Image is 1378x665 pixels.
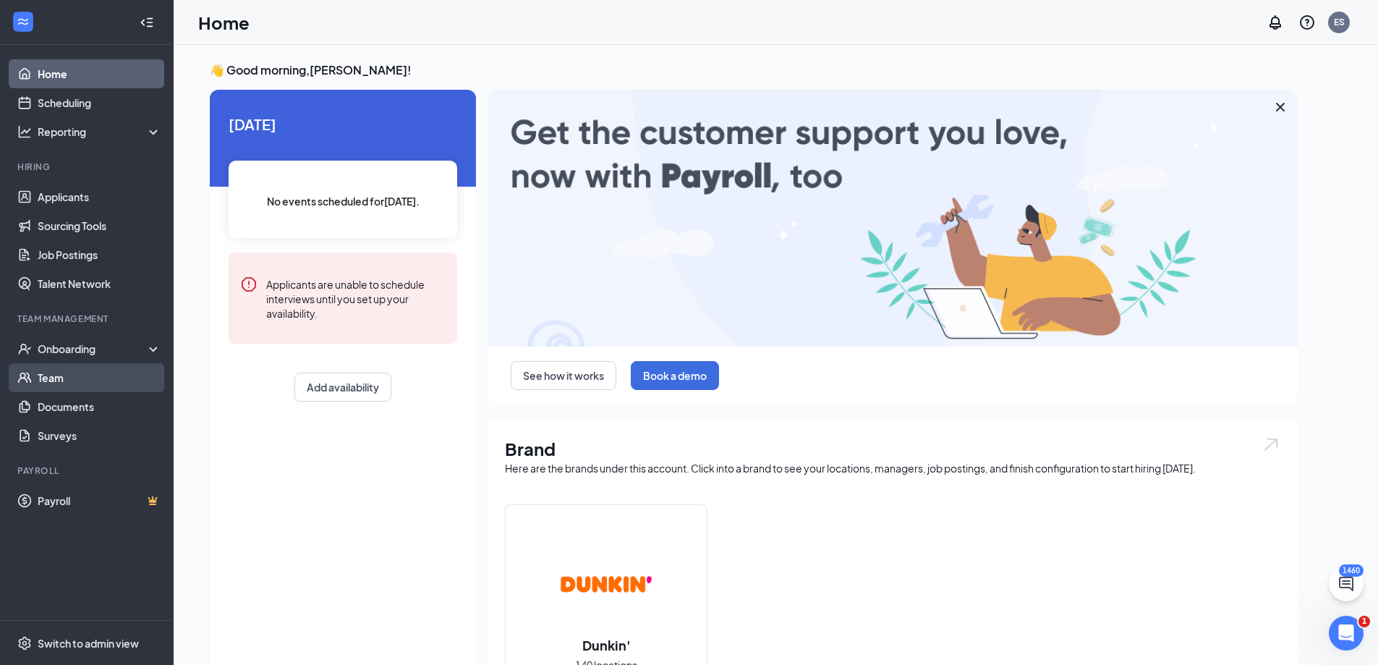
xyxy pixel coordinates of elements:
[1262,436,1280,453] img: open.6027fd2a22e1237b5b06.svg
[16,14,30,29] svg: WorkstreamLogo
[17,465,158,477] div: Payroll
[1329,567,1364,601] button: ChatActive
[140,15,154,30] svg: Collapse
[38,211,161,240] a: Sourcing Tools
[210,62,1298,78] h3: 👋 Good morning, [PERSON_NAME] !
[38,486,161,515] a: PayrollCrown
[1298,14,1316,31] svg: QuestionInfo
[17,342,32,356] svg: UserCheck
[267,193,420,209] span: No events scheduled for [DATE] .
[38,182,161,211] a: Applicants
[294,373,391,402] button: Add availability
[1334,16,1345,28] div: ES
[38,363,161,392] a: Team
[38,240,161,269] a: Job Postings
[198,10,250,35] h1: Home
[17,636,32,651] svg: Settings
[38,392,161,421] a: Documents
[1339,564,1364,577] div: 1460
[229,113,457,135] span: [DATE]
[568,636,645,654] h2: Dunkin'
[631,361,719,390] button: Book a demo
[505,461,1280,475] div: Here are the brands under this account. Click into a brand to see your locations, managers, job p...
[505,436,1280,461] h1: Brand
[560,538,652,630] img: Dunkin'
[1267,14,1284,31] svg: Notifications
[488,90,1298,347] img: payroll-large.gif
[38,269,161,298] a: Talent Network
[17,124,32,139] svg: Analysis
[511,361,616,390] button: See how it works
[38,59,161,88] a: Home
[266,276,446,321] div: Applicants are unable to schedule interviews until you set up your availability.
[38,636,139,651] div: Switch to admin view
[38,88,161,117] a: Scheduling
[38,124,162,139] div: Reporting
[1358,616,1370,627] span: 1
[17,313,158,325] div: Team Management
[1329,616,1364,651] iframe: Intercom live chat
[17,161,158,173] div: Hiring
[38,421,161,450] a: Surveys
[38,342,149,356] div: Onboarding
[1272,98,1289,116] svg: Cross
[240,276,258,293] svg: Error
[1337,575,1355,593] svg: ChatActive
